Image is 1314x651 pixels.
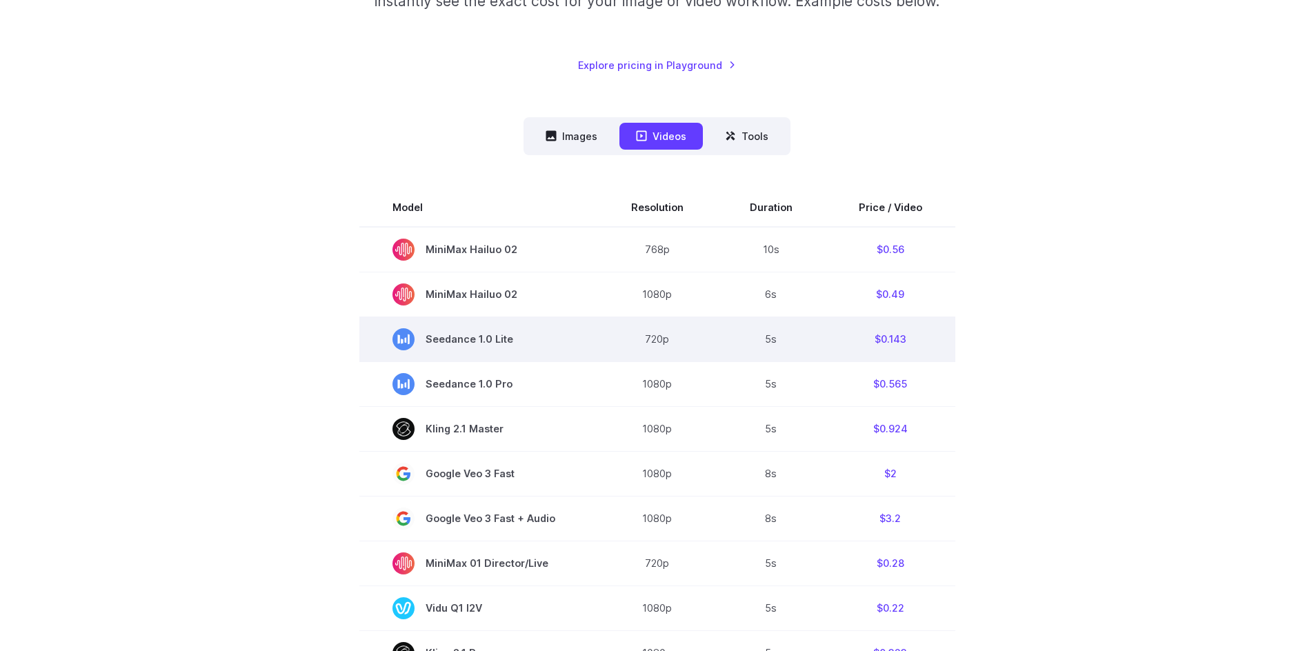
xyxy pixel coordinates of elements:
span: MiniMax Hailuo 02 [392,239,565,261]
td: 1080p [598,451,717,496]
button: Images [529,123,614,150]
td: $0.565 [826,361,955,406]
td: $0.22 [826,585,955,630]
td: 10s [717,227,826,272]
span: Vidu Q1 I2V [392,597,565,619]
th: Price / Video [826,188,955,227]
span: Kling 2.1 Master [392,418,565,440]
span: Seedance 1.0 Pro [392,373,565,395]
td: $0.924 [826,406,955,451]
span: Google Veo 3 Fast [392,463,565,485]
th: Resolution [598,188,717,227]
td: 1080p [598,272,717,317]
td: 720p [598,541,717,585]
td: 5s [717,317,826,361]
td: 5s [717,585,826,630]
td: 5s [717,361,826,406]
a: Explore pricing in Playground [578,57,736,73]
td: 768p [598,227,717,272]
th: Duration [717,188,826,227]
td: 1080p [598,361,717,406]
span: Seedance 1.0 Lite [392,328,565,350]
td: $0.28 [826,541,955,585]
td: $0.143 [826,317,955,361]
td: $3.2 [826,496,955,541]
span: MiniMax Hailuo 02 [392,283,565,306]
td: 5s [717,406,826,451]
button: Tools [708,123,785,150]
span: Google Veo 3 Fast + Audio [392,508,565,530]
td: 8s [717,451,826,496]
td: 5s [717,541,826,585]
button: Videos [619,123,703,150]
span: MiniMax 01 Director/Live [392,552,565,574]
td: 1080p [598,406,717,451]
td: $0.56 [826,227,955,272]
td: $0.49 [826,272,955,317]
td: $2 [826,451,955,496]
td: 8s [717,496,826,541]
td: 1080p [598,585,717,630]
td: 6s [717,272,826,317]
td: 1080p [598,496,717,541]
td: 720p [598,317,717,361]
th: Model [359,188,598,227]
